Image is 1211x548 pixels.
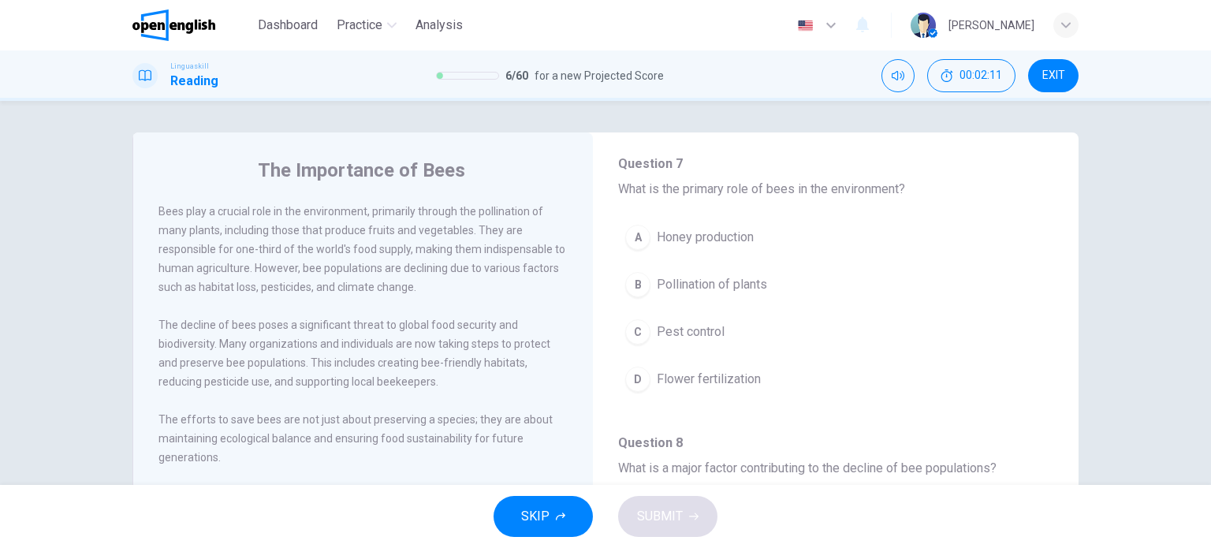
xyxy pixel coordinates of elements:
[625,367,650,392] div: D
[158,413,553,464] span: The efforts to save bees are not just about preserving a species; they are about maintaining ecol...
[657,275,767,294] span: Pollination of plants
[1042,69,1065,82] span: EXIT
[618,265,1053,304] button: BPollination of plants
[927,59,1015,92] button: 00:02:11
[415,16,463,35] span: Analysis
[618,181,905,196] span: What is the primary role of bees in the environment?
[258,16,318,35] span: Dashboard
[252,11,324,39] button: Dashboard
[337,16,382,35] span: Practice
[618,155,1053,173] h4: Question 7
[625,225,650,250] div: A
[618,434,1053,453] h4: Question 8
[657,370,761,389] span: Flower fertilization
[959,69,1002,82] span: 00:02:11
[911,13,936,38] img: Profile picture
[618,360,1053,399] button: DFlower fertilization
[409,11,469,39] button: Analysis
[330,11,403,39] button: Practice
[927,59,1015,92] div: Hide
[258,158,465,183] h4: The Importance of Bees
[158,319,550,388] span: The decline of bees poses a significant threat to global food security and biodiversity. Many org...
[170,61,209,72] span: Linguaskill
[132,9,215,41] img: OpenEnglish logo
[881,59,915,92] div: Mute
[535,66,664,85] span: for a new Projected Score
[657,228,754,247] span: Honey production
[948,16,1034,35] div: [PERSON_NAME]
[618,218,1053,257] button: AHoney production
[1028,59,1079,92] button: EXIT
[494,496,593,537] button: SKIP
[618,460,997,475] span: What is a major factor contributing to the decline of bee populations?
[132,9,252,41] a: OpenEnglish logo
[521,505,550,527] span: SKIP
[158,205,565,293] span: Bees play a crucial role in the environment, primarily through the pollination of many plants, in...
[625,272,650,297] div: B
[505,66,528,85] span: 6 / 60
[170,72,218,91] h1: Reading
[618,312,1053,352] button: CPest control
[796,20,815,32] img: en
[625,319,650,345] div: C
[657,322,725,341] span: Pest control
